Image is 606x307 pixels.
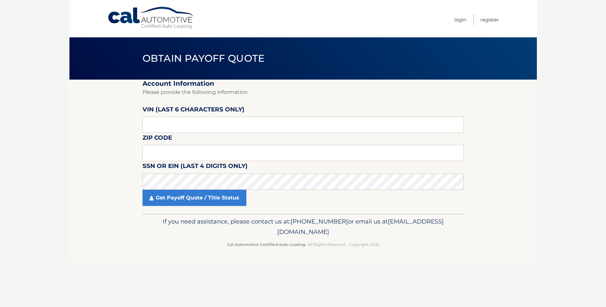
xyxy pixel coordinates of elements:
[227,242,305,247] strong: Cal Automotive Certified Auto Leasing
[454,14,466,25] a: Login
[142,133,172,145] label: Zip Code
[480,14,499,25] a: Register
[142,105,244,117] label: VIN (last 6 characters only)
[147,216,460,237] p: If you need assistance, please contact us at: or email us at
[142,88,464,97] p: Please provide the following information.
[142,52,265,64] span: Obtain Payoff Quote
[291,218,348,225] span: [PHONE_NUMBER]
[147,241,460,248] p: - All Rights Reserved - Copyright 2025
[142,190,246,206] a: Get Payoff Quote / Title Status
[107,6,195,30] a: Cal Automotive
[142,161,248,173] label: SSN or EIN (last 4 digits only)
[142,80,464,88] h2: Account Information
